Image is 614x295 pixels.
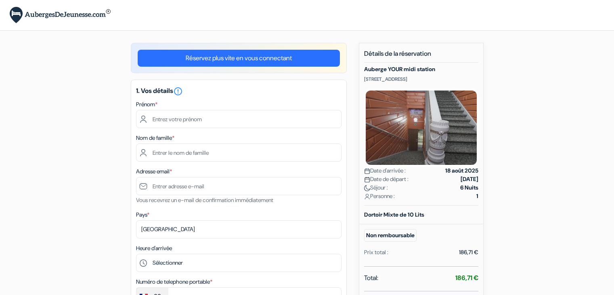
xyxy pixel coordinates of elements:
[173,86,183,95] a: error_outline
[136,167,172,176] label: Adresse email
[455,274,478,282] strong: 186,71 €
[364,183,388,192] span: Séjour :
[364,166,406,175] span: Date d'arrivée :
[364,66,478,73] h5: Auberge YOUR midi station
[476,192,478,200] strong: 1
[364,175,409,183] span: Date de départ :
[136,196,273,204] small: Vous recevrez un e-mail de confirmation immédiatement
[364,229,417,242] small: Non remboursable
[136,177,342,195] input: Entrer adresse e-mail
[136,134,174,142] label: Nom de famille
[136,244,172,253] label: Heure d'arrivée
[173,86,183,96] i: error_outline
[364,76,478,82] p: [STREET_ADDRESS]
[364,50,478,63] h5: Détails de la réservation
[10,7,111,23] img: AubergesDeJeunesse.com
[364,194,370,200] img: user_icon.svg
[364,273,378,283] span: Total:
[136,100,157,109] label: Prénom
[461,175,478,183] strong: [DATE]
[364,248,388,257] div: Prix total :
[364,192,395,200] span: Personne :
[364,211,424,218] b: Dortoir Mixte de 10 Lits
[136,86,342,96] h5: 1. Vos détails
[445,166,478,175] strong: 18 août 2025
[138,50,340,67] a: Réservez plus vite en vous connectant
[136,143,342,162] input: Entrer le nom de famille
[136,211,149,219] label: Pays
[460,183,478,192] strong: 6 Nuits
[364,168,370,174] img: calendar.svg
[364,185,370,191] img: moon.svg
[136,278,212,286] label: Numéro de telephone portable
[364,177,370,183] img: calendar.svg
[459,248,478,257] div: 186,71 €
[136,110,342,128] input: Entrez votre prénom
